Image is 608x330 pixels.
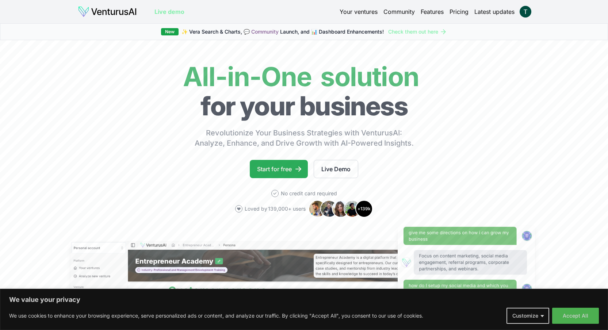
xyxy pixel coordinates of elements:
a: Your ventures [340,7,378,16]
a: Community [383,7,415,16]
p: We use cookies to enhance your browsing experience, serve personalized ads or content, and analyz... [9,311,423,320]
a: Pricing [450,7,469,16]
img: Avatar 2 [320,200,338,218]
img: logo [78,6,137,18]
img: Avatar 3 [332,200,349,218]
button: Customize [506,308,549,324]
a: Community [251,28,279,35]
a: Live Demo [314,160,358,178]
div: New [161,28,179,35]
img: Avatar 4 [344,200,361,218]
img: ACg8ocJYZMHRMTXZKlDamesAn2-AQmnUzUiFcXBRkCOnz0v9v36rnw=s96-c [520,6,531,18]
span: ✨ Vera Search & Charts, 💬 Launch, and 📊 Dashboard Enhancements! [181,28,384,35]
img: Avatar 1 [309,200,326,218]
a: Features [421,7,444,16]
a: Latest updates [474,7,515,16]
button: Accept All [552,308,599,324]
a: Check them out here [388,28,447,35]
a: Start for free [250,160,308,178]
p: We value your privacy [9,295,599,304]
a: Live demo [154,7,184,16]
